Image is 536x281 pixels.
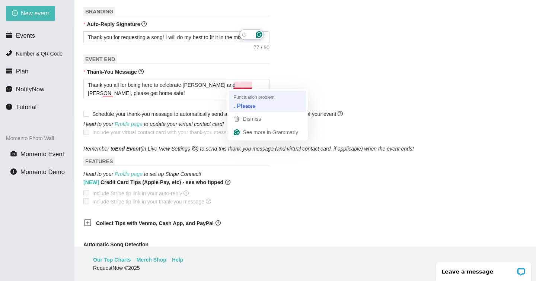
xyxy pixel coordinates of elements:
[184,190,189,196] span: question-circle
[83,31,269,43] textarea: To enrich screen reader interactions, please activate Accessibility in Grammarly extension settings
[83,121,224,127] i: Head to your to update your virtual contact card!
[6,32,12,38] span: calendar
[20,168,65,176] span: Momento Demo
[83,240,149,249] b: Automatic Song Detection
[87,21,140,27] b: Auto-Reply Signature
[6,104,12,110] span: info-circle
[16,51,63,57] span: Number & QR Code
[216,220,221,225] span: question-circle
[137,256,166,264] a: Merch Shop
[6,6,55,21] button: plus-circleNew event
[138,69,144,74] span: question-circle
[83,54,117,64] span: EVENT END
[16,86,44,93] span: NotifyNow
[10,168,17,175] span: info-circle
[10,151,17,157] span: camera
[12,10,18,17] span: plus-circle
[83,178,223,186] b: Credit Card Tips (Apple Pay, etc) - see who tipped
[338,111,343,116] span: question-circle
[16,68,29,75] span: Plan
[92,111,343,117] span: Schedule your thank-you message to automatically send around 10:00 AM following the end of your e...
[206,199,211,204] span: question-circle
[83,146,414,152] i: Remember to (in Live View Settings ) to send this thank-you message (and virtual contact card, if...
[115,171,143,177] a: Profile page
[87,69,137,75] b: Thank-You Message
[83,157,115,166] span: FEATURES
[192,146,197,151] span: setting
[6,86,12,92] span: message
[83,7,115,16] span: BRANDING
[93,264,516,272] div: RequestNow © 2025
[83,79,269,99] textarea: To enrich screen reader interactions, please activate Accessibility in Grammarly extension settings
[431,258,536,281] iframe: LiveChat chat widget
[89,198,214,206] span: Include Stripe tip link in your thank-you message
[20,151,64,158] span: Momento Event
[225,178,230,186] span: question-circle
[89,189,192,198] span: Include Stripe tip link in your auto-reply
[16,104,36,111] span: Tutorial
[83,179,99,185] span: [NEW]
[16,32,35,39] span: Events
[21,9,49,18] span: New event
[92,129,285,135] span: Include your virtual contact card with your thank-you message when the event ends
[6,50,12,56] span: phone
[93,256,131,264] a: Our Top Charts
[172,256,183,264] a: Help
[96,220,214,226] b: Collect Tips with Venmo, Cash App, and PayPal
[83,171,201,177] i: Head to your to set up Stripe Connect!
[78,215,264,233] div: Collect Tips with Venmo, Cash App, and PayPalquestion-circle
[6,68,12,74] span: credit-card
[115,146,140,152] b: End Event
[141,21,147,26] span: question-circle
[84,219,92,227] span: plus-square
[115,121,143,127] a: Profile page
